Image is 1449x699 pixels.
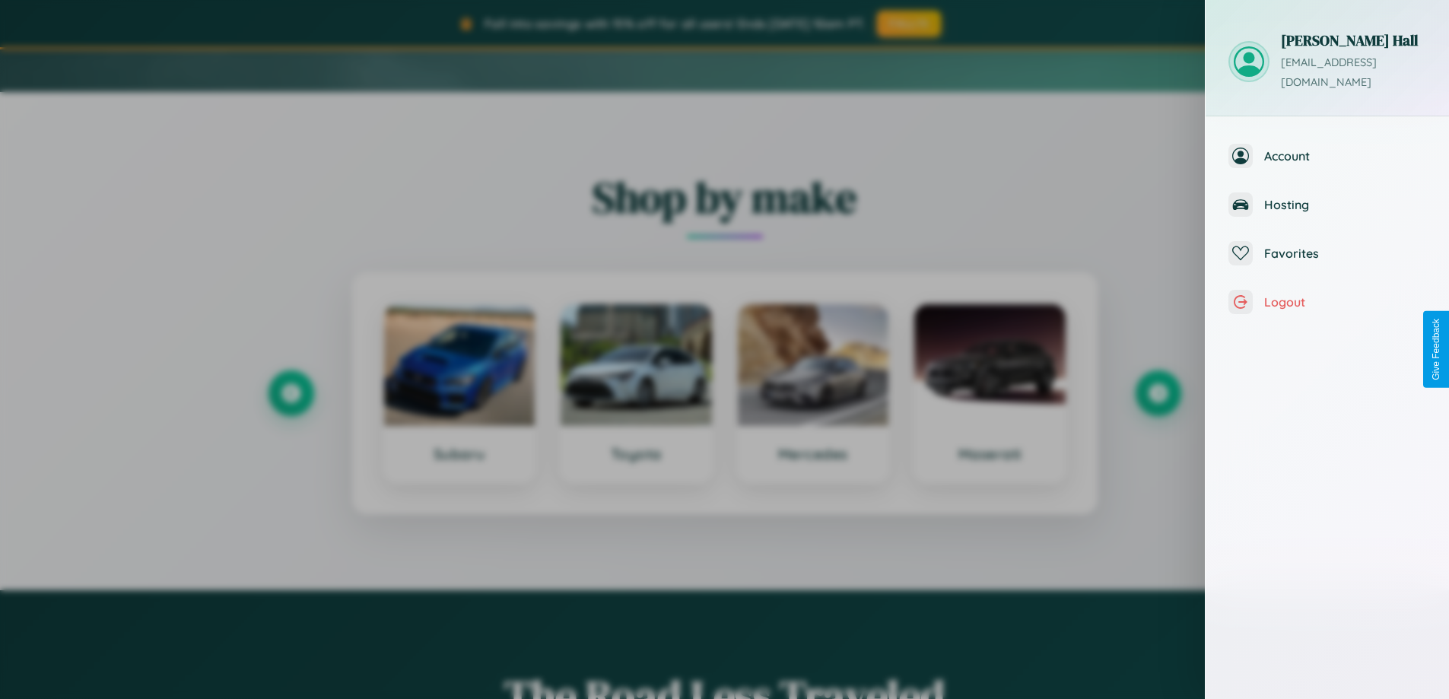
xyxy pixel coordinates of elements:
button: Hosting [1206,180,1449,229]
button: Account [1206,132,1449,180]
span: Favorites [1264,246,1426,261]
span: Hosting [1264,197,1426,212]
span: Logout [1264,294,1426,310]
span: Account [1264,148,1426,164]
button: Favorites [1206,229,1449,278]
button: Logout [1206,278,1449,326]
p: [EMAIL_ADDRESS][DOMAIN_NAME] [1281,53,1426,93]
div: Give Feedback [1431,319,1441,380]
h3: [PERSON_NAME] Hall [1281,30,1426,50]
